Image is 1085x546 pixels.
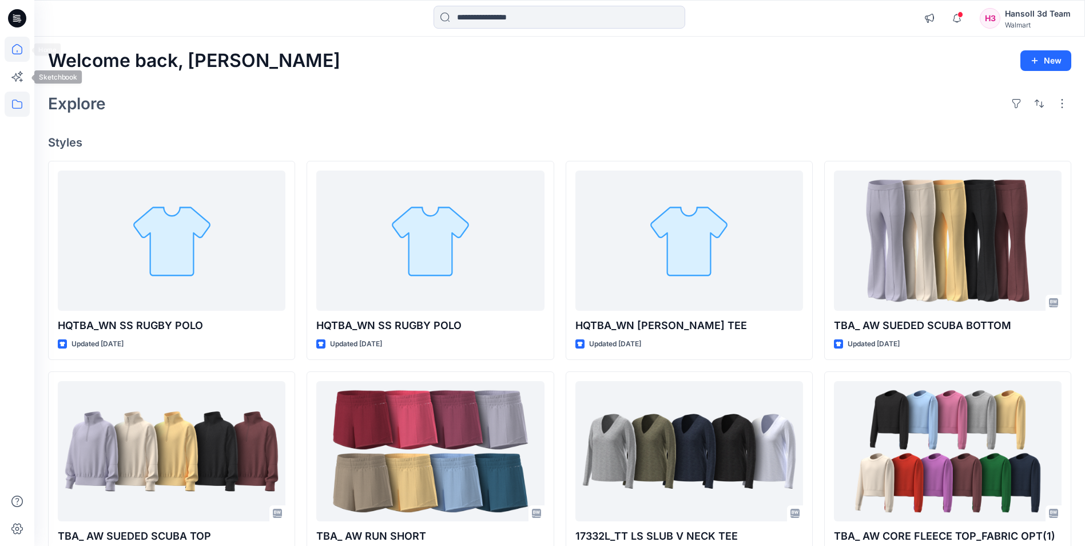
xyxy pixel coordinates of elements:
p: TBA_ AW RUN SHORT [316,528,544,544]
h4: Styles [48,136,1071,149]
a: HQTBA_WN SS RINGER TEE [575,171,803,311]
p: Updated [DATE] [330,338,382,350]
div: H3 [980,8,1000,29]
button: New [1020,50,1071,71]
p: TBA_ AW SUEDED SCUBA BOTTOM [834,318,1062,334]
a: HQTBA_WN SS RUGBY POLO [316,171,544,311]
p: Updated [DATE] [589,338,641,350]
h2: Welcome back, [PERSON_NAME] [48,50,340,72]
p: Updated [DATE] [848,338,900,350]
a: TBA_ AW SUEDED SCUBA TOP [58,381,285,521]
a: HQTBA_WN SS RUGBY POLO [58,171,285,311]
a: TBA_ AW RUN SHORT [316,381,544,521]
p: HQTBA_WN SS RUGBY POLO [316,318,544,334]
a: TBA_ AW CORE FLEECE TOP_FABRIC OPT(1) [834,381,1062,521]
a: 17332L_TT LS SLUB V NECK TEE [575,381,803,521]
p: HQTBA_WN SS RUGBY POLO [58,318,285,334]
div: Hansoll 3d Team [1005,7,1071,21]
p: 17332L_TT LS SLUB V NECK TEE [575,528,803,544]
p: TBA_ AW CORE FLEECE TOP_FABRIC OPT(1) [834,528,1062,544]
div: Walmart [1005,21,1071,29]
p: Updated [DATE] [71,338,124,350]
a: TBA_ AW SUEDED SCUBA BOTTOM [834,171,1062,311]
h2: Explore [48,94,106,113]
p: HQTBA_WN [PERSON_NAME] TEE [575,318,803,334]
p: TBA_ AW SUEDED SCUBA TOP [58,528,285,544]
